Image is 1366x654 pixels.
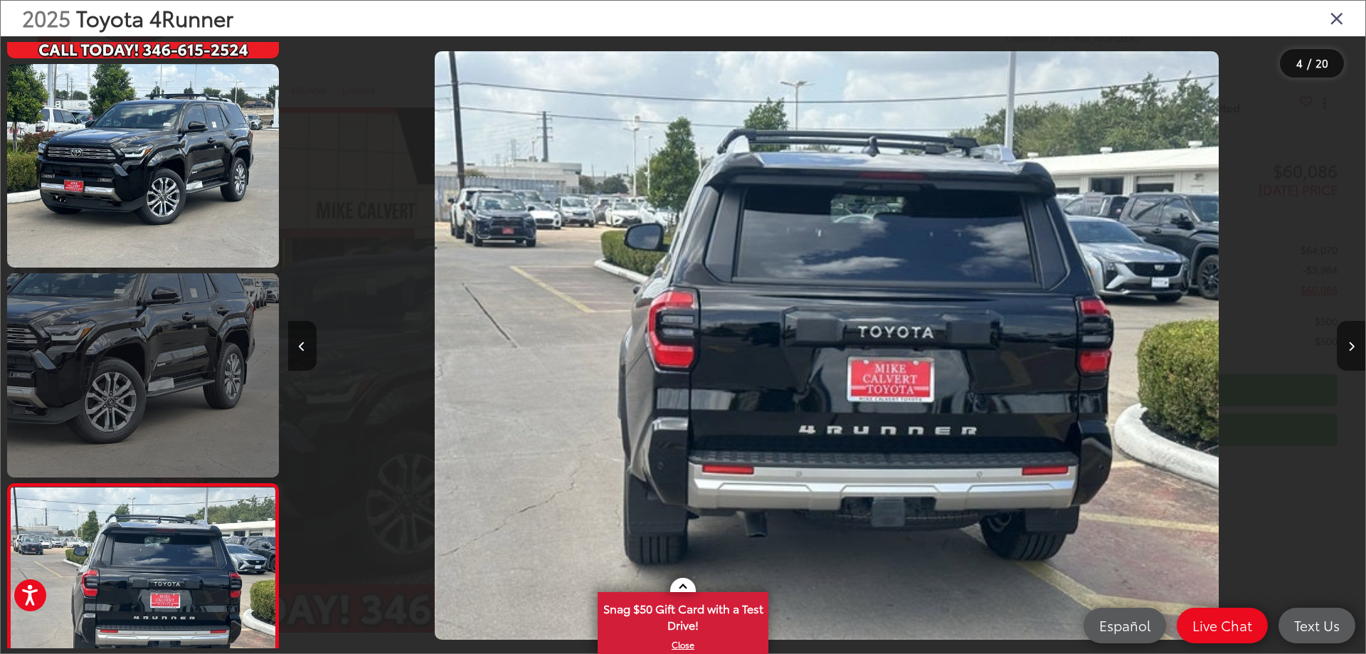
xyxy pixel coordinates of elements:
[1278,608,1355,643] a: Text Us
[1084,608,1166,643] a: Español
[22,2,70,33] span: 2025
[1330,9,1344,27] i: Close gallery
[1337,321,1365,371] button: Next image
[1177,608,1268,643] a: Live Chat
[1306,58,1313,68] span: /
[4,62,281,270] img: 2025 Toyota 4Runner Limited
[288,51,1365,640] div: 2025 Toyota 4Runner Limited 3
[1296,55,1303,70] span: 4
[435,51,1219,640] img: 2025 Toyota 4Runner Limited
[76,2,233,33] span: Toyota 4Runner
[1287,616,1347,634] span: Text Us
[288,321,317,371] button: Previous image
[599,594,767,637] span: Snag $50 Gift Card with a Test Drive!
[1092,616,1158,634] span: Español
[1315,55,1328,70] span: 20
[1185,616,1259,634] span: Live Chat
